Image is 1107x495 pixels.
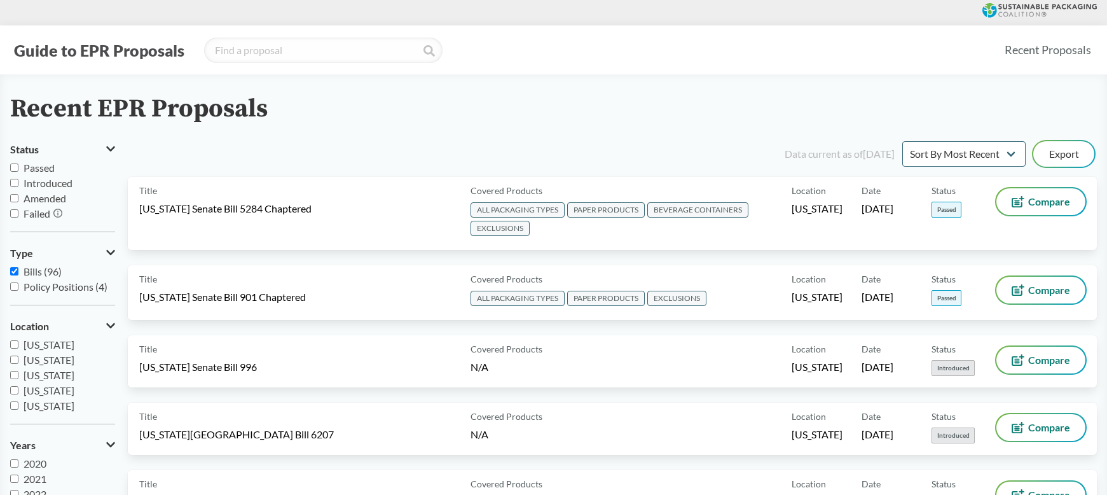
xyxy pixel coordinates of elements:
span: [US_STATE] [24,369,74,381]
span: Location [792,410,826,423]
button: Years [10,435,115,456]
span: Passed [24,162,55,174]
span: Years [10,440,36,451]
span: Compare [1028,197,1070,207]
button: Compare [996,277,1085,303]
span: Introduced [932,428,975,443]
span: 2021 [24,473,46,485]
span: ALL PACKAGING TYPES [471,291,565,306]
span: Failed [24,207,50,220]
span: Covered Products [471,272,542,286]
span: PAPER PRODUCTS [567,202,645,218]
input: [US_STATE] [10,356,18,364]
span: [US_STATE] Senate Bill 996 [139,360,257,374]
button: Compare [996,347,1085,373]
span: PAPER PRODUCTS [567,291,645,306]
input: Bills (96) [10,267,18,275]
span: Compare [1028,285,1070,295]
span: Compare [1028,422,1070,433]
span: Title [139,410,157,423]
span: 2020 [24,457,46,470]
span: [US_STATE] [24,384,74,396]
span: Covered Products [471,342,542,356]
span: Location [792,477,826,491]
input: Amended [10,194,18,202]
input: [US_STATE] [10,401,18,410]
span: BEVERAGE CONTAINERS [647,202,748,218]
span: Introduced [24,177,72,189]
span: Covered Products [471,184,542,197]
span: [US_STATE] [792,290,842,304]
span: [DATE] [862,290,893,304]
span: Compare [1028,355,1070,365]
span: Title [139,184,157,197]
span: [US_STATE] [792,360,842,374]
button: Type [10,242,115,264]
input: Failed [10,209,18,218]
span: N/A [471,361,488,373]
span: Title [139,477,157,491]
span: Date [862,342,881,356]
span: N/A [471,428,488,440]
input: 2020 [10,459,18,468]
input: [US_STATE] [10,340,18,349]
span: Covered Products [471,410,542,423]
button: Guide to EPR Proposals [10,40,188,60]
span: Bills (96) [24,265,62,277]
span: Passed [932,290,961,306]
span: Date [862,410,881,423]
input: [US_STATE] [10,386,18,394]
span: Title [139,272,157,286]
span: Status [932,342,956,356]
input: 2021 [10,475,18,483]
span: ALL PACKAGING TYPES [471,202,565,218]
span: Status [932,184,956,197]
span: Introduced [932,360,975,376]
span: [US_STATE][GEOGRAPHIC_DATA] Bill 6207 [139,428,334,442]
span: Date [862,477,881,491]
span: Type [10,247,33,259]
button: Compare [996,188,1085,215]
span: [DATE] [862,428,893,442]
input: [US_STATE] [10,371,18,379]
span: Amended [24,192,66,204]
h2: Recent EPR Proposals [10,95,268,123]
span: Location [792,342,826,356]
input: Find a proposal [204,38,443,63]
span: Location [792,184,826,197]
button: Location [10,316,115,337]
span: Location [10,321,49,332]
span: EXCLUSIONS [471,221,530,236]
span: Status [932,272,956,286]
span: [US_STATE] [24,400,74,412]
button: Compare [996,414,1085,441]
span: [US_STATE] [24,354,74,366]
input: Passed [10,164,18,172]
button: Status [10,139,115,160]
span: [DATE] [862,360,893,374]
span: [US_STATE] Senate Bill 901 Chaptered [139,290,306,304]
input: Introduced [10,179,18,187]
span: EXCLUSIONS [647,291,706,306]
span: [US_STATE] Senate Bill 5284 Chaptered [139,202,312,216]
a: Recent Proposals [999,36,1097,64]
span: Passed [932,202,961,218]
span: [DATE] [862,202,893,216]
span: Location [792,272,826,286]
input: Policy Positions (4) [10,282,18,291]
div: Data current as of [DATE] [785,146,895,162]
span: [US_STATE] [792,428,842,442]
span: Title [139,342,157,356]
span: Covered Products [471,477,542,491]
span: [US_STATE] [24,338,74,351]
button: Export [1033,141,1094,167]
span: Policy Positions (4) [24,281,107,293]
span: Date [862,184,881,197]
span: Status [932,410,956,423]
span: Status [932,477,956,491]
span: Status [10,144,39,155]
span: [US_STATE] [792,202,842,216]
span: Date [862,272,881,286]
